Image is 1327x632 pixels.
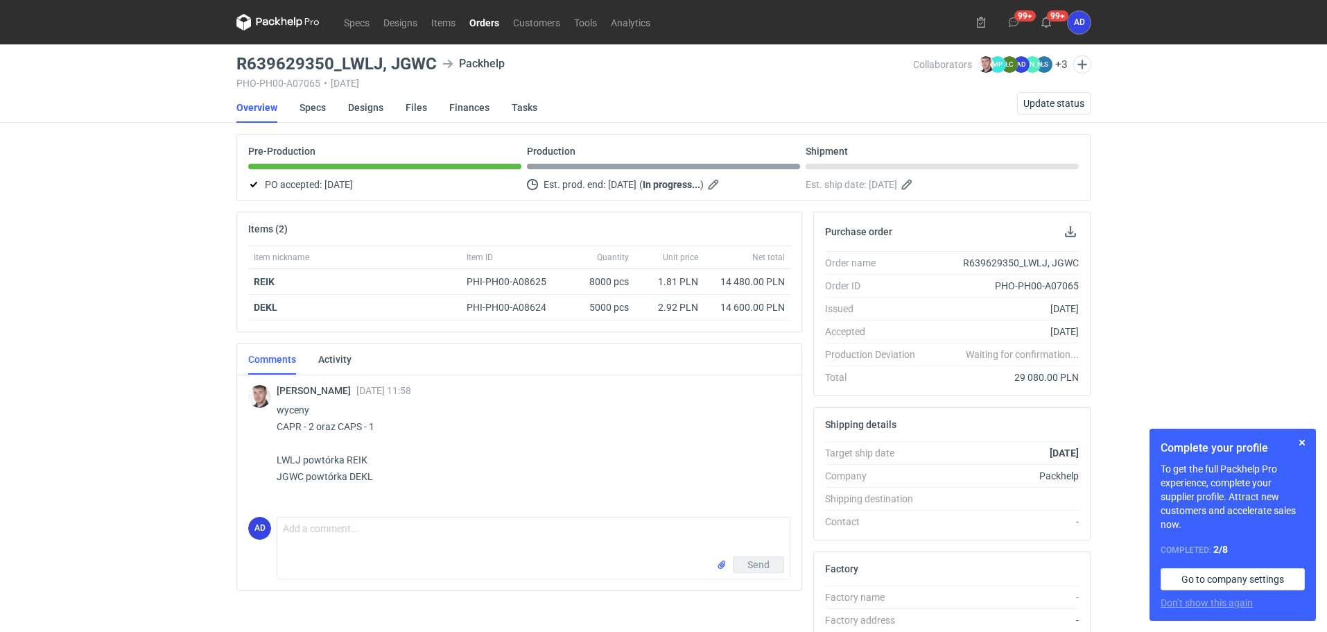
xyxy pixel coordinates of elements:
div: Company [825,469,926,483]
div: [DATE] [926,302,1079,316]
button: AD [1068,11,1091,34]
p: To get the full Packhelp Pro experience, complete your supplier profile. Attract new customers an... [1161,462,1305,531]
div: Shipping destination [825,492,926,506]
a: Overview [236,92,277,123]
a: Tasks [512,92,537,123]
a: Items [424,14,462,31]
img: Maciej Sikora [248,385,271,408]
a: Files [406,92,427,123]
div: Order ID [825,279,926,293]
span: Send [747,560,770,570]
div: PO accepted: [248,176,521,193]
figcaption: ŁS [1036,56,1052,73]
p: Shipment [806,146,848,157]
button: Download PO [1062,223,1079,240]
p: Production [527,146,575,157]
span: Net total [752,252,785,263]
span: Update status [1023,99,1084,108]
span: [PERSON_NAME] [277,385,356,396]
h2: Factory [825,563,858,574]
div: Anita Dolczewska [1068,11,1091,34]
span: Item ID [467,252,493,263]
div: 14 600.00 PLN [709,300,785,314]
h2: Shipping details [825,419,896,430]
span: Unit price [663,252,698,263]
em: ) [700,179,704,190]
figcaption: AD [1013,56,1030,73]
a: Customers [506,14,567,31]
h1: Complete your profile [1161,440,1305,456]
a: Comments [248,344,296,375]
figcaption: ŁC [1001,56,1018,73]
div: Anita Dolczewska [248,517,271,540]
button: Edit estimated production end date [706,176,723,193]
div: - [926,590,1079,604]
div: PHI-PH00-A08625 [467,275,560,289]
figcaption: AD [248,517,271,540]
div: Completed: [1161,543,1305,557]
strong: DEKL [254,302,277,313]
button: Skip for now [1294,434,1310,451]
div: [DATE] [926,325,1079,339]
div: Contact [825,515,926,529]
strong: In progress... [643,179,700,190]
div: Factory address [825,613,926,627]
p: wyceny CAPR - 2 oraz CAPS - 1 LWLJ powtórka REIK JGWC powtórka DEKL [277,402,779,485]
div: 2.92 PLN [640,300,698,314]
strong: 2 / 8 [1213,544,1228,555]
a: Finances [449,92,489,123]
div: R639629350_LWLJ, JGWC [926,256,1079,270]
button: 99+ [1003,11,1025,33]
div: - [926,515,1079,529]
h2: Items (2) [248,223,288,234]
div: Est. prod. end: [527,176,800,193]
div: 14 480.00 PLN [709,275,785,289]
button: Don’t show this again [1161,596,1253,610]
a: Designs [376,14,424,31]
span: • [324,78,327,89]
div: Issued [825,302,926,316]
a: Go to company settings [1161,568,1305,590]
figcaption: [PERSON_NAME] [1024,56,1041,73]
h3: R639629350_LWLJ, JGWC [236,55,437,72]
div: Packhelp [442,55,505,72]
div: 29 080.00 PLN [926,370,1079,384]
span: [DATE] [324,176,353,193]
div: Order name [825,256,926,270]
a: Analytics [604,14,657,31]
div: Packhelp [926,469,1079,483]
div: PHO-PH00-A07065 [926,279,1079,293]
span: Collaborators [913,59,972,70]
span: [DATE] [608,176,636,193]
span: Quantity [597,252,629,263]
span: Item nickname [254,252,309,263]
button: Edit estimated shipping date [900,176,917,193]
button: +3 [1055,58,1068,71]
div: 1.81 PLN [640,275,698,289]
a: Designs [348,92,383,123]
span: [DATE] 11:58 [356,385,411,396]
figcaption: MP [989,56,1006,73]
div: Target ship date [825,446,926,460]
h2: Purchase order [825,226,892,237]
div: 8000 pcs [565,269,634,295]
a: Activity [318,344,352,375]
img: Maciej Sikora [978,56,994,73]
p: Pre-Production [248,146,315,157]
button: Edit collaborators [1073,55,1091,74]
em: Waiting for confirmation... [966,348,1079,361]
div: Total [825,370,926,384]
strong: [DATE] [1050,447,1079,459]
div: Est. ship date: [806,176,1079,193]
button: Send [733,556,784,573]
div: 5000 pcs [565,295,634,321]
a: Specs [337,14,376,31]
svg: Packhelp Pro [236,14,320,31]
div: PHI-PH00-A08624 [467,300,560,314]
div: Accepted [825,325,926,339]
div: PHO-PH00-A07065 [DATE] [236,78,913,89]
a: Specs [300,92,326,123]
a: Orders [462,14,506,31]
